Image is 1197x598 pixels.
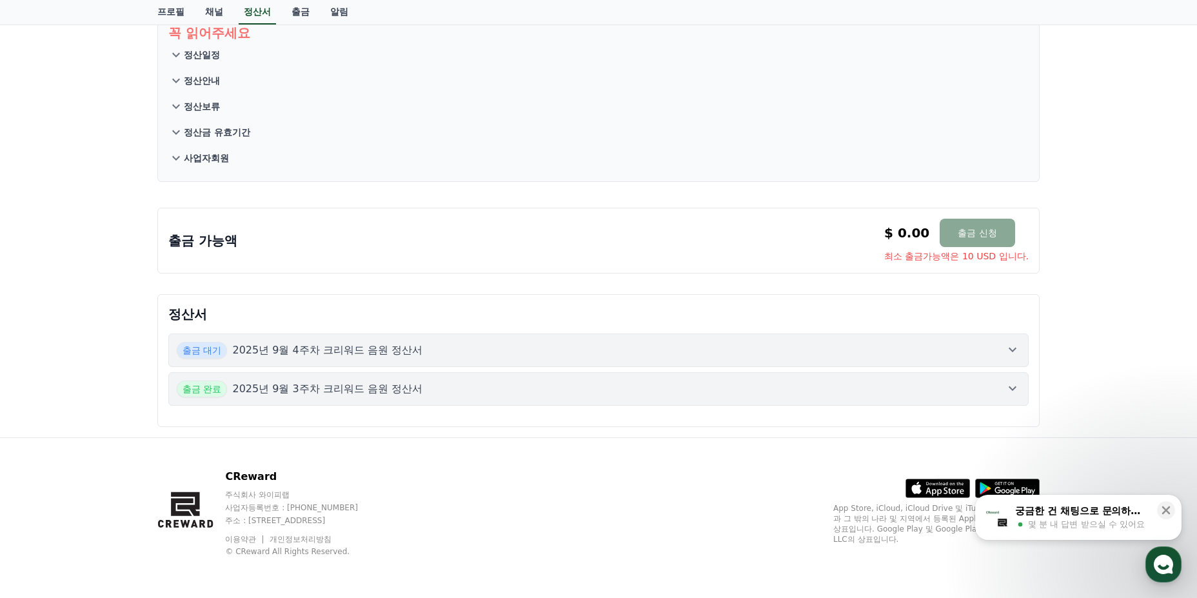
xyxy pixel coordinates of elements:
[168,68,1029,94] button: 정산안내
[225,535,266,544] a: 이용약관
[168,42,1029,68] button: 정산일정
[884,224,929,242] p: $ 0.00
[168,145,1029,171] button: 사업자회원
[184,74,220,87] p: 정산안내
[168,24,1029,42] p: 꼭 읽어주세요
[884,250,1029,263] span: 최소 출금가능액은 10 USD 입니다.
[168,372,1029,406] button: 출금 완료 2025년 9월 3주차 크리워드 음원 정산서
[168,305,1029,323] p: 정산서
[177,381,227,397] span: 출금 완료
[168,334,1029,367] button: 출금 대기 2025년 9월 4주차 크리워드 음원 정산서
[184,152,229,164] p: 사업자회원
[232,381,422,397] p: 2025년 9월 3주차 크리워드 음원 정산서
[168,94,1029,119] button: 정산보류
[833,503,1040,544] p: App Store, iCloud, iCloud Drive 및 iTunes Store는 미국과 그 밖의 나라 및 지역에서 등록된 Apple Inc.의 서비스 상표입니다. Goo...
[270,535,331,544] a: 개인정보처리방침
[168,119,1029,145] button: 정산금 유효기간
[184,126,250,139] p: 정산금 유효기간
[4,409,85,441] a: 홈
[232,343,422,358] p: 2025년 9월 4주차 크리워드 음원 정산서
[225,503,382,513] p: 사업자등록번호 : [PHONE_NUMBER]
[166,409,248,441] a: 설정
[184,100,220,113] p: 정산보류
[940,219,1014,247] button: 출금 신청
[199,428,215,439] span: 설정
[225,515,382,526] p: 주소 : [STREET_ADDRESS]
[225,490,382,500] p: 주식회사 와이피랩
[184,48,220,61] p: 정산일정
[168,232,237,250] p: 출금 가능액
[85,409,166,441] a: 대화
[177,342,227,359] span: 출금 대기
[225,546,382,557] p: © CReward All Rights Reserved.
[225,469,382,484] p: CReward
[41,428,48,439] span: 홈
[118,429,134,439] span: 대화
